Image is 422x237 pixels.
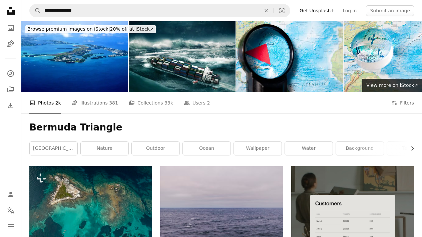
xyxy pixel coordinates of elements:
a: Get Unsplash+ [296,5,339,16]
a: Browse premium images on iStock|20% off at iStock↗ [21,21,160,37]
img: bermuda triangle investigation [236,21,343,92]
a: background [336,142,384,155]
a: water [285,142,333,155]
a: Illustrations [4,37,17,51]
a: ocean [183,142,231,155]
form: Find visuals sitewide [29,4,290,17]
a: Log in [339,5,361,16]
span: View more on iStock ↗ [366,83,418,88]
a: Collections [4,83,17,96]
a: body of water [160,204,283,210]
span: 381 [109,99,118,107]
button: Visual search [274,4,290,17]
a: View more on iStock↗ [362,79,422,92]
a: Illustrations 381 [72,92,118,114]
a: Explore [4,67,17,80]
img: Bermuda from the air - St David's island with the airport and Castle Harbour in the center. [21,21,128,92]
a: an aerial view of a body of water [29,204,152,210]
button: Submit an image [366,5,414,16]
a: Collections 33k [129,92,173,114]
button: Search Unsplash [30,4,41,17]
span: 33k [164,99,173,107]
button: scroll list to the right [406,142,414,155]
a: wallpaper [234,142,282,155]
a: Users 2 [184,92,210,114]
a: [GEOGRAPHIC_DATA] [30,142,77,155]
span: Browse premium images on iStock | [27,26,110,32]
img: Container ship in the storm [129,21,236,92]
a: Photos [4,21,17,35]
div: 20% off at iStock ↗ [25,25,156,33]
a: Download History [4,99,17,112]
button: Clear [259,4,274,17]
h1: Bermuda Triangle [29,121,414,133]
span: 2 [207,99,210,107]
button: Menu [4,220,17,233]
button: Filters [391,92,414,114]
a: outdoor [132,142,179,155]
a: nature [81,142,128,155]
button: Language [4,204,17,217]
a: Log in / Sign up [4,188,17,201]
